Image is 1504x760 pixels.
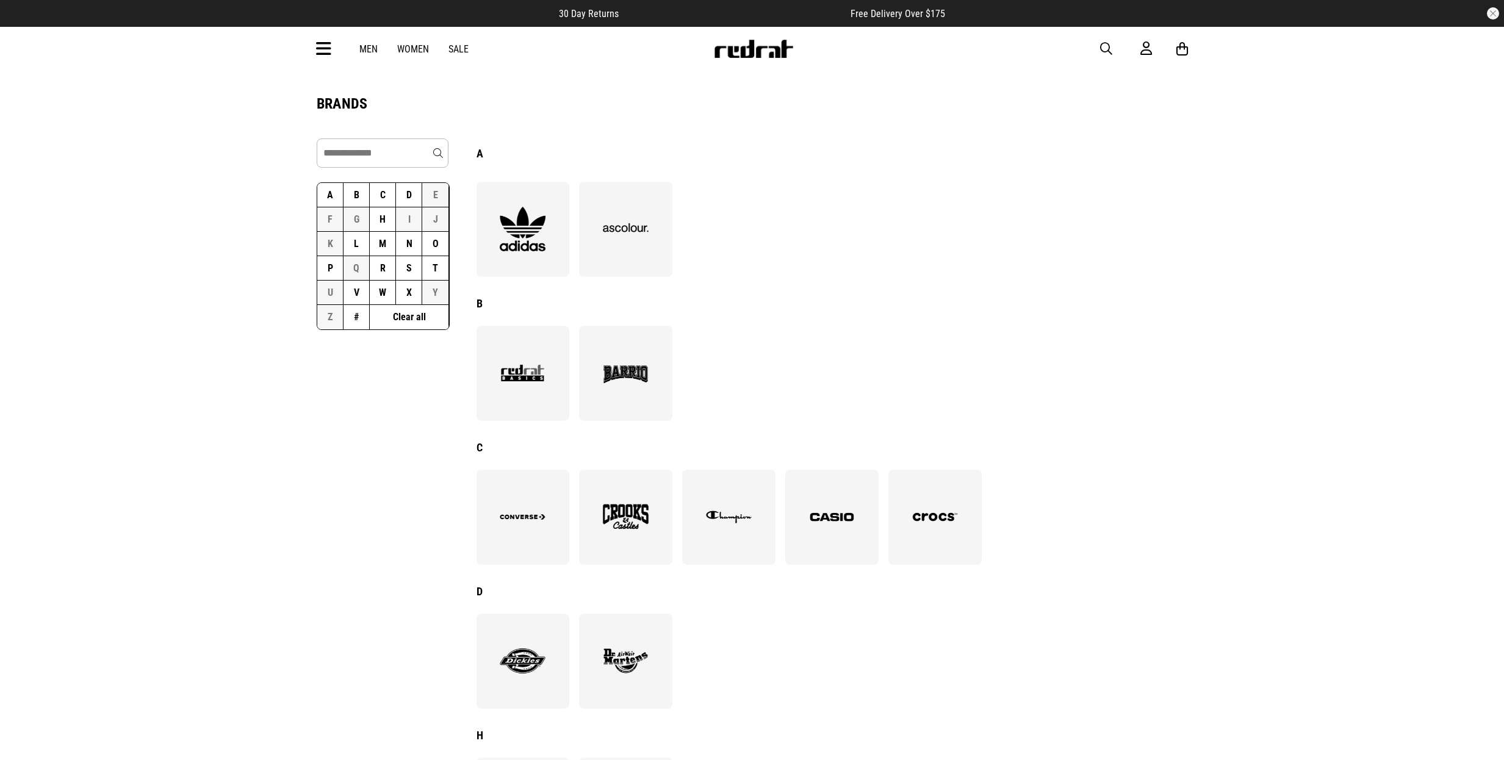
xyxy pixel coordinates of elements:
[696,494,762,540] img: Champion
[489,638,556,684] img: Dickies
[396,207,422,232] button: I
[477,326,570,421] a: Basics by Red Rat
[489,350,556,396] img: Basics by Red Rat
[592,638,659,684] img: Dr. Martens
[579,182,672,277] a: AS Colour
[344,183,370,207] button: B
[489,206,556,252] img: adidas
[370,207,396,232] button: H
[359,43,378,55] a: Men
[317,256,344,281] button: P
[902,494,968,540] img: Crocs
[851,8,945,20] span: Free Delivery Over $175
[559,8,619,20] span: 30 Day Returns
[799,494,865,540] img: Casio
[477,470,570,565] a: Converse
[396,281,422,305] button: X
[344,281,370,305] button: V
[370,232,396,256] button: M
[579,326,672,421] a: Barrio
[592,350,659,396] img: Barrio
[317,207,344,232] button: F
[422,183,448,207] button: E
[888,470,982,565] a: Crocs
[422,256,448,281] button: T
[422,232,448,256] button: O
[344,305,370,329] button: #
[477,138,1188,182] div: A
[422,207,448,232] button: J
[317,232,344,256] button: K
[477,565,1188,614] div: D
[592,494,659,540] img: Crooks & Castles
[370,281,396,305] button: W
[713,40,794,58] img: Redrat logo
[785,470,879,565] a: Casio
[477,614,570,709] a: Dickies
[477,709,1188,758] div: H
[477,277,1188,326] div: B
[344,207,370,232] button: G
[344,256,370,281] button: Q
[477,421,1188,470] div: C
[477,182,570,277] a: adidas
[643,7,826,20] iframe: Customer reviews powered by Trustpilot
[317,95,1188,114] h1: BRANDS
[579,614,672,709] a: Dr. Martens
[682,470,775,565] a: Champion
[344,232,370,256] button: L
[370,183,396,207] button: C
[317,281,344,305] button: U
[592,206,659,252] img: AS Colour
[396,256,422,281] button: S
[396,232,422,256] button: N
[448,43,469,55] a: Sale
[317,183,344,207] button: A
[489,494,556,540] img: Converse
[317,305,344,329] button: Z
[370,305,449,329] button: Clear all
[397,43,429,55] a: Women
[396,183,422,207] button: D
[370,256,396,281] button: R
[422,281,448,305] button: Y
[579,470,672,565] a: Crooks & Castles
